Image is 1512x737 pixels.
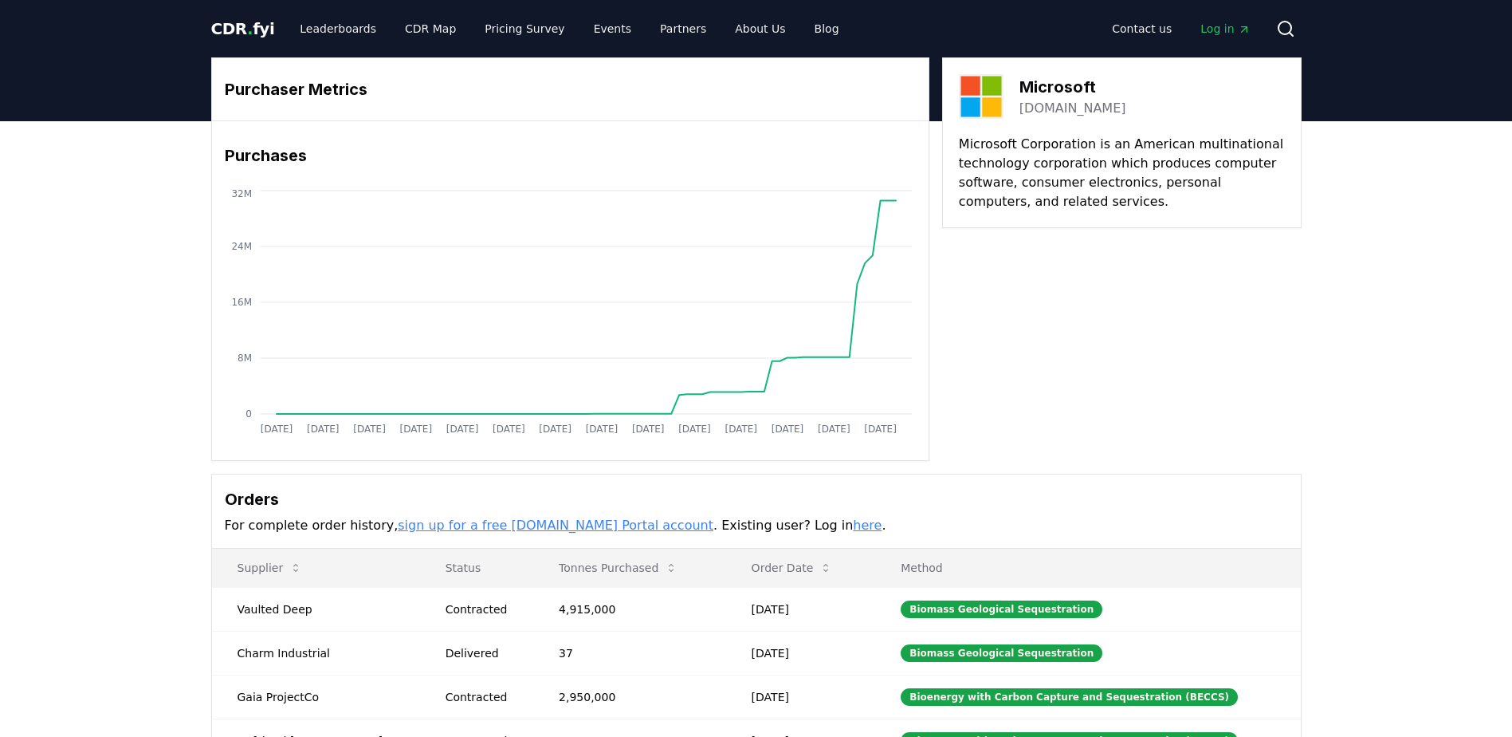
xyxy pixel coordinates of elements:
[211,19,275,38] span: CDR fyi
[211,18,275,40] a: CDR.fyi
[446,689,520,705] div: Contracted
[533,631,726,675] td: 37
[1099,14,1184,43] a: Contact us
[392,14,469,43] a: CDR Map
[818,424,850,435] tspan: [DATE]
[647,14,719,43] a: Partners
[446,601,520,617] div: Contracted
[888,560,1287,576] p: Method
[739,552,846,584] button: Order Date
[231,297,252,308] tspan: 16M
[353,424,386,435] tspan: [DATE]
[247,19,253,38] span: .
[726,631,876,675] td: [DATE]
[533,675,726,719] td: 2,950,000
[1188,14,1263,43] a: Log in
[225,487,1288,511] h3: Orders
[539,424,571,435] tspan: [DATE]
[446,424,478,435] tspan: [DATE]
[533,587,726,631] td: 4,915,000
[771,424,803,435] tspan: [DATE]
[287,14,389,43] a: Leaderboards
[212,675,420,719] td: Gaia ProjectCo
[1200,21,1250,37] span: Log in
[225,552,316,584] button: Supplier
[306,424,339,435] tspan: [DATE]
[1099,14,1263,43] nav: Main
[212,631,420,675] td: Charm Industrial
[581,14,644,43] a: Events
[238,353,252,364] tspan: 8M
[959,135,1285,211] p: Microsoft Corporation is an American multinational technology corporation which produces computer...
[225,77,916,101] h3: Purchaser Metrics
[245,408,252,420] tspan: 0
[864,424,897,435] tspan: [DATE]
[398,518,713,533] a: sign up for a free [DOMAIN_NAME] Portal account
[287,14,851,43] nav: Main
[231,188,252,199] tspan: 32M
[212,587,420,631] td: Vaulted Deep
[1019,99,1126,118] a: [DOMAIN_NAME]
[726,587,876,631] td: [DATE]
[225,144,916,167] h3: Purchases
[725,424,757,435] tspan: [DATE]
[901,688,1238,706] div: Bioenergy with Carbon Capture and Sequestration (BECCS)
[472,14,577,43] a: Pricing Survey
[959,74,1003,119] img: Microsoft-logo
[853,518,882,533] a: here
[1019,75,1126,99] h3: Microsoft
[631,424,664,435] tspan: [DATE]
[726,675,876,719] td: [DATE]
[546,552,690,584] button: Tonnes Purchased
[901,644,1102,662] div: Biomass Geological Sequestration
[585,424,618,435] tspan: [DATE]
[231,241,252,252] tspan: 24M
[802,14,852,43] a: Blog
[446,645,520,661] div: Delivered
[260,424,293,435] tspan: [DATE]
[399,424,432,435] tspan: [DATE]
[433,560,520,576] p: Status
[722,14,798,43] a: About Us
[678,424,711,435] tspan: [DATE]
[225,516,1288,535] p: For complete order history, . Existing user? Log in .
[493,424,525,435] tspan: [DATE]
[901,601,1102,618] div: Biomass Geological Sequestration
